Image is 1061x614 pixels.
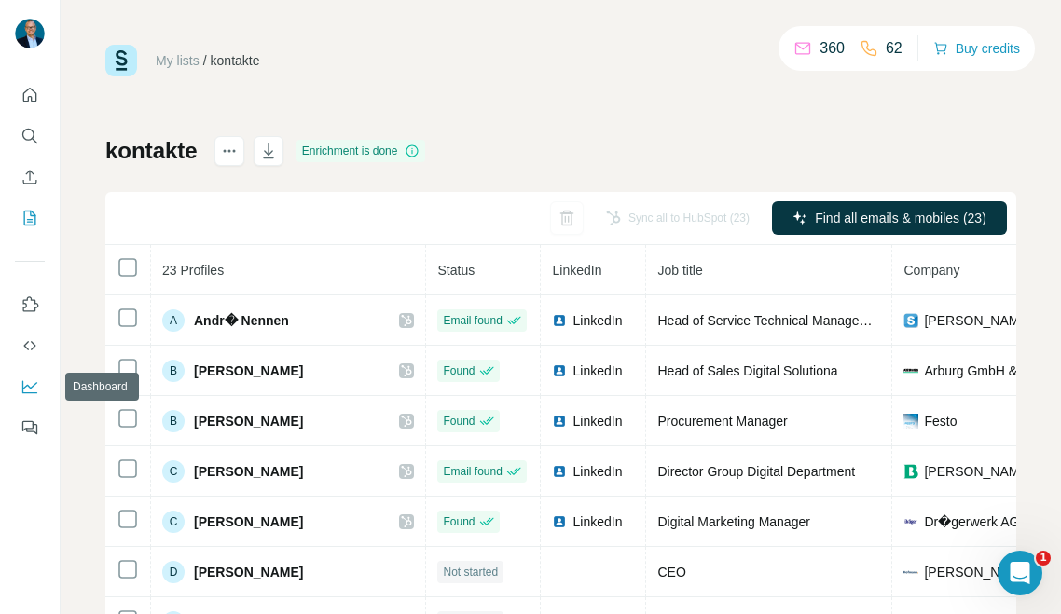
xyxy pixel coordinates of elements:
[156,53,200,68] a: My lists
[162,360,185,382] div: B
[162,561,185,583] div: D
[657,263,702,278] span: Job title
[443,413,475,430] span: Found
[772,201,1007,235] button: Find all emails & mobiles (23)
[820,37,845,60] p: 360
[211,51,260,70] div: kontakte
[572,311,622,330] span: LinkedIn
[552,313,567,328] img: LinkedIn logo
[15,160,45,194] button: Enrich CSV
[162,460,185,483] div: C
[903,263,959,278] span: Company
[194,412,303,430] span: [PERSON_NAME]
[162,410,185,432] div: B
[15,370,45,403] button: Dashboard
[194,563,303,581] span: [PERSON_NAME]
[194,512,303,531] span: [PERSON_NAME]
[552,464,567,479] img: LinkedIn logo
[162,309,185,332] div: A
[443,362,475,379] span: Found
[657,313,888,328] span: Head of Service Technical Management
[903,313,918,328] img: company-logo
[15,201,45,235] button: My lists
[903,565,918,580] img: company-logo
[1036,551,1051,566] span: 1
[886,37,903,60] p: 62
[657,363,837,378] span: Head of Sales Digital Solutiona
[162,263,224,278] span: 23 Profiles
[572,512,622,531] span: LinkedIn
[657,464,855,479] span: Director Group Digital Department
[657,414,787,429] span: Procurement Manager
[903,464,918,479] img: company-logo
[214,136,244,166] button: actions
[15,411,45,444] button: Feedback
[572,412,622,430] span: LinkedIn
[194,362,303,380] span: [PERSON_NAME]
[443,513,475,530] span: Found
[552,263,601,278] span: LinkedIn
[15,288,45,321] button: Use Surfe on LinkedIn
[203,51,207,70] li: /
[437,263,475,278] span: Status
[296,140,426,162] div: Enrichment is done
[998,551,1042,595] iframe: Intercom live chat
[162,511,185,533] div: C
[903,414,918,429] img: company-logo
[572,462,622,481] span: LinkedIn
[903,514,918,529] img: company-logo
[15,19,45,48] img: Avatar
[552,414,567,429] img: LinkedIn logo
[105,136,198,166] h1: kontakte
[15,329,45,362] button: Use Surfe API
[194,462,303,481] span: [PERSON_NAME]
[15,78,45,112] button: Quick start
[815,209,986,227] span: Find all emails & mobiles (23)
[194,311,289,330] span: Andr� Nennen
[552,514,567,529] img: LinkedIn logo
[924,362,1060,380] span: Arburg GmbH & Co KG
[443,463,502,480] span: Email found
[903,363,918,378] img: company-logo
[443,564,498,580] span: Not started
[657,514,809,529] span: Digital Marketing Manager
[105,45,137,76] img: Surfe Logo
[443,312,502,329] span: Email found
[572,362,622,380] span: LinkedIn
[933,35,1020,61] button: Buy credits
[552,363,567,378] img: LinkedIn logo
[657,565,685,580] span: CEO
[15,119,45,153] button: Search
[924,412,957,430] span: Festo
